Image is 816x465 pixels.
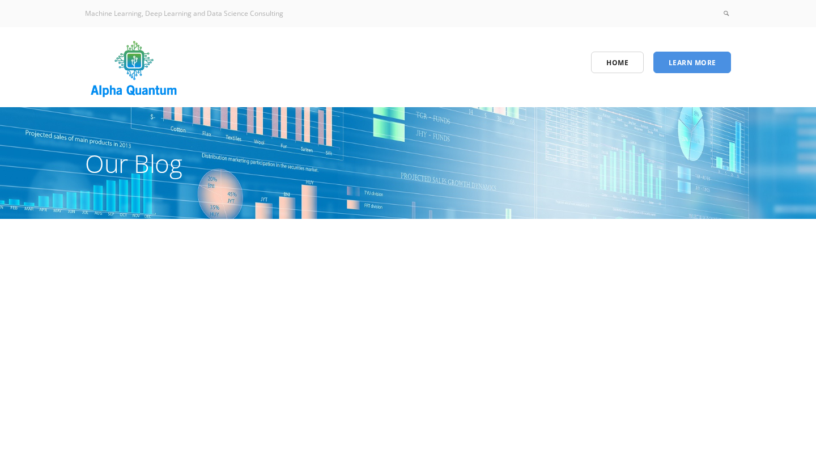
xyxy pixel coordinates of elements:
span: Machine Learning, Deep Learning and Data Science Consulting [85,9,283,18]
img: logo [85,37,183,102]
a: Learn More [653,52,732,73]
h1: Our Blog [85,147,731,180]
span: Learn More [669,58,716,67]
span: Home [606,58,628,67]
a: Home [591,52,644,73]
